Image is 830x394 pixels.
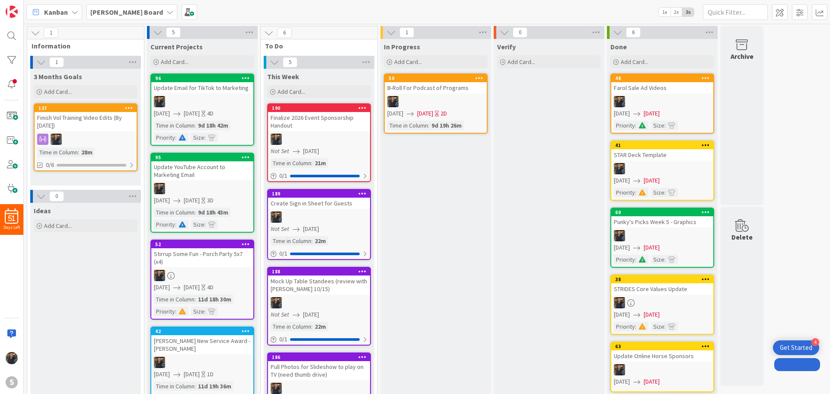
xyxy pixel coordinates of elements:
[32,42,133,50] span: Information
[155,75,253,81] div: 96
[731,232,753,242] div: Delete
[611,208,713,227] div: 60Punky's Picks Week 5 - Graphics
[151,96,253,107] div: CC
[399,27,414,38] span: 1
[614,230,625,241] img: CC
[611,275,713,295] div: 38STRIDES Core Values Update
[35,112,137,131] div: Finish Vol Training Video Edits (By [DATE])
[268,353,370,361] div: 186
[311,158,313,168] span: :
[154,133,175,142] div: Priority
[154,295,195,304] div: Time in Column
[196,121,230,130] div: 9d 18h 42m
[611,283,713,295] div: STRIDES Core Values Update
[44,222,72,230] span: Add Card...
[611,230,713,241] div: CC
[151,74,253,82] div: 96
[175,307,176,316] span: :
[268,211,370,223] div: CC
[614,176,630,185] span: [DATE]
[154,370,170,379] span: [DATE]
[184,370,200,379] span: [DATE]
[195,121,196,130] span: :
[621,58,648,66] span: Add Card...
[611,364,713,375] div: CC
[731,51,753,61] div: Archive
[271,158,311,168] div: Time in Column
[611,343,713,362] div: 63Update Online Horse Sponsors
[635,188,636,197] span: :
[272,354,370,360] div: 186
[651,322,664,331] div: Size
[268,268,370,275] div: 188
[195,208,196,217] span: :
[277,28,292,38] span: 6
[271,383,282,394] img: CC
[166,27,181,38] span: 5
[394,58,422,66] span: Add Card...
[780,343,812,352] div: Get Started
[664,255,666,264] span: :
[429,121,464,130] div: 9d 19h 26m
[279,335,287,344] span: 0 / 1
[283,57,297,67] span: 5
[268,297,370,308] div: CC
[151,335,253,354] div: [PERSON_NAME] New Service Award - [PERSON_NAME]
[268,104,370,131] div: 190Finalize 2026 Event Sponsorship Handout
[614,255,635,264] div: Priority
[268,334,370,345] div: 0/1
[191,220,204,229] div: Size
[204,133,206,142] span: :
[154,381,195,391] div: Time in Column
[508,58,535,66] span: Add Card...
[615,142,713,148] div: 41
[428,121,429,130] span: :
[196,295,233,304] div: 11d 18h 30m
[278,88,305,96] span: Add Card...
[151,154,253,161] div: 95
[615,209,713,215] div: 60
[441,109,447,118] div: 2D
[78,147,79,157] span: :
[644,310,660,319] span: [DATE]
[611,96,713,107] div: CC
[268,361,370,380] div: Pull Photos for Slideshow to play on TV (need thumb drive)
[268,353,370,380] div: 186Pull Photos for Slideshow to play on TV (need thumb drive)
[90,8,163,16] b: [PERSON_NAME] Board
[611,216,713,227] div: Punky's Picks Week 5 - Graphics
[271,236,311,246] div: Time in Column
[184,196,200,205] span: [DATE]
[384,42,420,51] span: In Progress
[635,255,636,264] span: :
[651,121,664,130] div: Size
[611,275,713,283] div: 38
[191,133,204,142] div: Size
[268,170,370,181] div: 0/1
[268,104,370,112] div: 190
[385,96,487,107] div: CC
[191,307,204,316] div: Size
[154,109,170,118] span: [DATE]
[204,220,206,229] span: :
[313,236,328,246] div: 22m
[635,322,636,331] span: :
[34,72,82,81] span: 3 Months Goals
[611,141,713,149] div: 41
[385,82,487,93] div: B-Roll For Podcast of Programs
[279,249,287,258] span: 0 / 1
[303,147,319,156] span: [DATE]
[611,163,713,174] div: CC
[644,176,660,185] span: [DATE]
[151,248,253,267] div: Stirrup Some Fun - Porch Party 5x7 (x4)
[614,322,635,331] div: Priority
[626,27,641,38] span: 6
[151,161,253,180] div: Update YouTube Account to Marketing Email
[155,241,253,247] div: 52
[154,357,165,368] img: CC
[154,283,170,292] span: [DATE]
[154,183,165,194] img: CC
[268,268,370,295] div: 188Mock Up Table Standees (review with [PERSON_NAME] 10/15)
[49,57,64,67] span: 1
[265,42,367,50] span: To Do
[272,105,370,111] div: 190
